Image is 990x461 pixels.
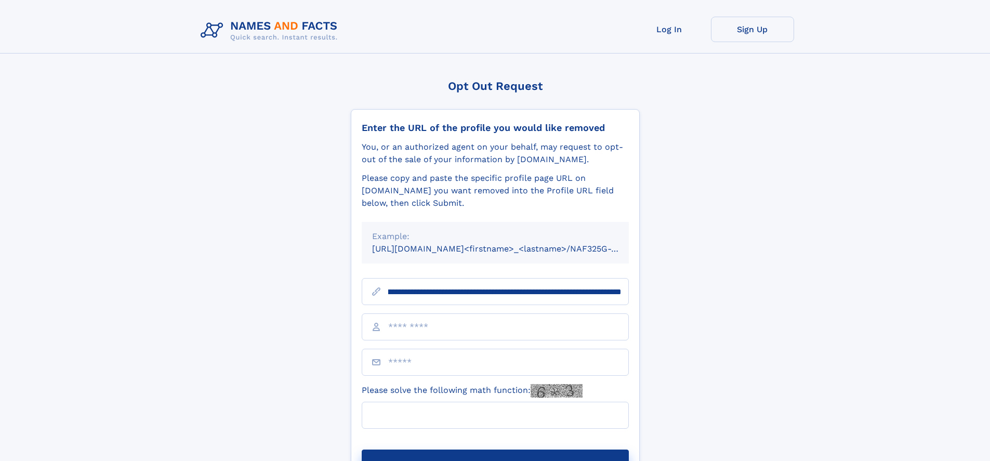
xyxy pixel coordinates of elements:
[351,80,640,93] div: Opt Out Request
[362,122,629,134] div: Enter the URL of the profile you would like removed
[628,17,711,42] a: Log In
[372,244,649,254] small: [URL][DOMAIN_NAME]<firstname>_<lastname>/NAF325G-xxxxxxxx
[362,172,629,209] div: Please copy and paste the specific profile page URL on [DOMAIN_NAME] you want removed into the Pr...
[196,17,346,45] img: Logo Names and Facts
[362,384,583,398] label: Please solve the following math function:
[372,230,618,243] div: Example:
[711,17,794,42] a: Sign Up
[362,141,629,166] div: You, or an authorized agent on your behalf, may request to opt-out of the sale of your informatio...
